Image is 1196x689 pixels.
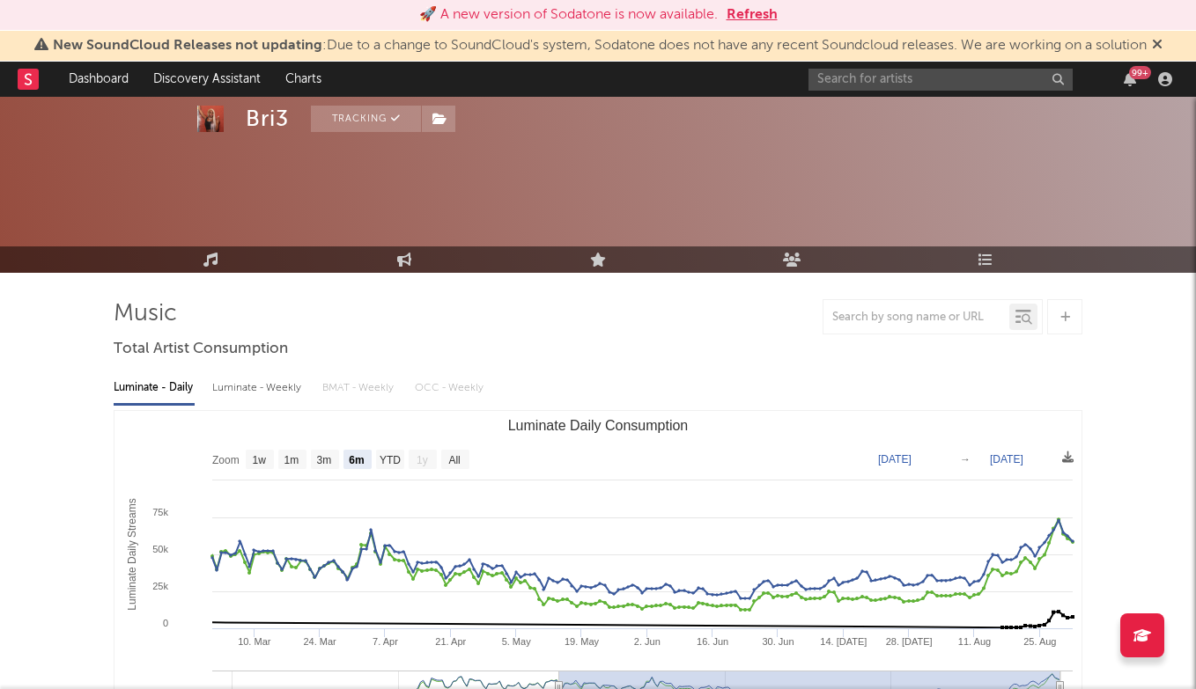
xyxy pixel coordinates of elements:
[448,454,460,466] text: All
[502,636,532,647] text: 5. May
[152,581,168,591] text: 25k
[634,636,661,647] text: 2. Jun
[303,636,336,647] text: 24. Mar
[284,454,299,466] text: 1m
[114,339,288,360] span: Total Artist Consumption
[960,453,971,465] text: →
[246,106,289,132] div: Bri3
[273,62,334,97] a: Charts
[820,636,867,647] text: 14. [DATE]
[114,373,195,403] div: Luminate - Daily
[56,62,141,97] a: Dashboard
[53,39,1147,53] span: : Due to a change to SoundCloud's system, Sodatone does not have any recent Soundcloud releases. ...
[238,636,271,647] text: 10. Mar
[253,454,267,466] text: 1w
[1129,66,1151,79] div: 99 +
[380,454,401,466] text: YTD
[878,453,912,465] text: [DATE]
[163,618,168,628] text: 0
[1023,636,1056,647] text: 25. Aug
[823,311,1009,325] input: Search by song name or URL
[126,498,138,610] text: Luminate Daily Streams
[317,454,332,466] text: 3m
[1152,39,1163,53] span: Dismiss
[508,418,689,433] text: Luminate Daily Consumption
[697,636,728,647] text: 16. Jun
[417,454,428,466] text: 1y
[762,636,794,647] text: 30. Jun
[349,454,364,466] text: 6m
[1124,72,1136,86] button: 99+
[808,69,1073,91] input: Search for artists
[212,373,305,403] div: Luminate - Weekly
[419,4,718,26] div: 🚀 A new version of Sodatone is now available.
[958,636,991,647] text: 11. Aug
[435,636,466,647] text: 21. Apr
[373,636,398,647] text: 7. Apr
[53,39,322,53] span: New SoundCloud Releases not updating
[311,106,421,132] button: Tracking
[141,62,273,97] a: Discovery Assistant
[152,507,168,517] text: 75k
[565,636,600,647] text: 19. May
[727,4,778,26] button: Refresh
[152,544,168,554] text: 50k
[886,636,933,647] text: 28. [DATE]
[212,454,240,466] text: Zoom
[990,453,1023,465] text: [DATE]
